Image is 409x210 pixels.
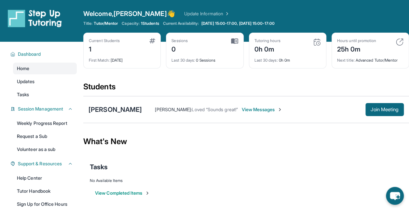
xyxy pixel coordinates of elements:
span: 1 Students [141,21,159,26]
span: Last 30 days : [254,58,278,63]
img: logo [8,9,62,27]
div: 0 Sessions [171,54,238,63]
button: Join Meeting [365,103,404,116]
button: Session Management [15,106,73,112]
a: Weekly Progress Report [13,117,77,129]
span: Updates [17,78,35,85]
div: No Available Items [90,178,402,183]
span: [PERSON_NAME] : [155,107,192,112]
div: [DATE] [89,54,155,63]
img: Chevron Right [223,10,230,17]
span: First Match : [89,58,110,63]
span: Current Availability: [163,21,199,26]
span: [DATE] 15:00-17:00, [DATE] 15:00-17:00 [201,21,275,26]
div: What's New [83,127,409,156]
span: Tasks [90,162,108,172]
a: Request a Sub [13,130,77,142]
img: card [313,38,321,46]
a: Tutor Handbook [13,185,77,197]
a: Sign Up for Office Hours [13,198,77,210]
span: Join Meeting [371,108,399,112]
div: 0h 0m [254,54,321,63]
a: Volunteer as a sub [13,143,77,155]
span: View Messages [242,106,282,113]
a: Update Information [184,10,230,17]
div: 1 [89,43,120,54]
a: Tasks [13,89,77,100]
span: Dashboard [18,51,41,57]
div: Hours until promotion [337,38,376,43]
span: Last 30 days : [171,58,195,63]
span: Capacity: [122,21,140,26]
span: Next title : [337,58,355,63]
a: Home [13,63,77,74]
div: 25h 0m [337,43,376,54]
span: Support & Resources [18,160,62,167]
div: 0 [171,43,188,54]
img: card [231,38,238,44]
button: View Completed Items [95,190,150,196]
img: Chevron-Right [277,107,282,112]
span: Welcome, [PERSON_NAME] 👋 [83,9,175,18]
img: card [396,38,403,46]
div: [PERSON_NAME] [89,105,142,114]
button: chat-button [386,187,404,205]
span: Loved “Sounds great!” [192,107,238,112]
span: Home [17,65,29,72]
a: [DATE] 15:00-17:00, [DATE] 15:00-17:00 [200,21,276,26]
div: Sessions [171,38,188,43]
img: card [149,38,155,43]
span: Tasks [17,91,29,98]
div: Current Students [89,38,120,43]
div: Advanced Tutor/Mentor [337,54,403,63]
div: Students [83,82,409,96]
a: Updates [13,76,77,87]
div: Tutoring hours [254,38,280,43]
button: Support & Resources [15,160,73,167]
div: 0h 0m [254,43,280,54]
a: Help Center [13,172,77,184]
span: Title: [83,21,92,26]
button: Dashboard [15,51,73,57]
span: Session Management [18,106,63,112]
span: Tutor/Mentor [94,21,118,26]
